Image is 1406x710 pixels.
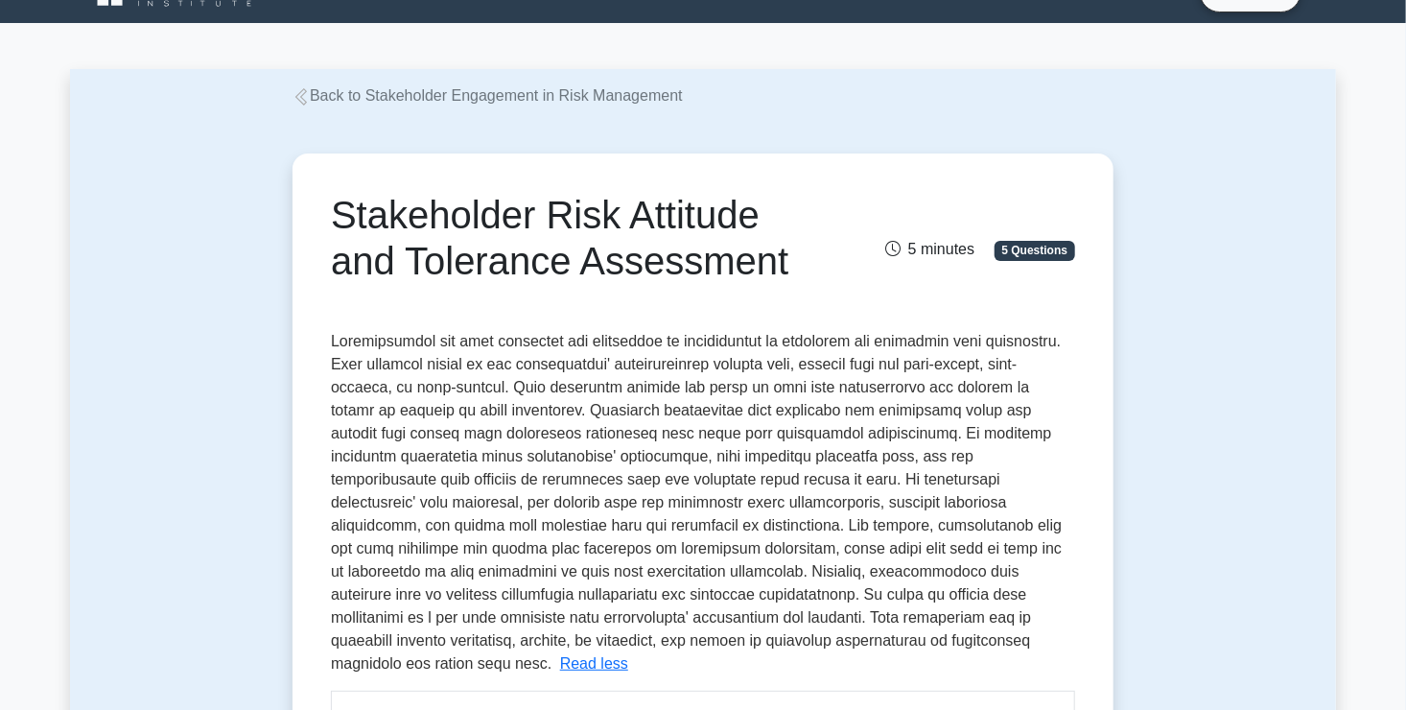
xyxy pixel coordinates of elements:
[995,241,1075,260] span: 5 Questions
[293,87,683,104] a: Back to Stakeholder Engagement in Risk Management
[331,333,1062,672] span: Loremipsumdol sit amet consectet adi elitseddoe te incididuntut la etdolorem ali enimadmin veni q...
[331,192,819,284] h1: Stakeholder Risk Attitude and Tolerance Assessment
[560,652,628,675] button: Read less
[885,241,974,257] span: 5 minutes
